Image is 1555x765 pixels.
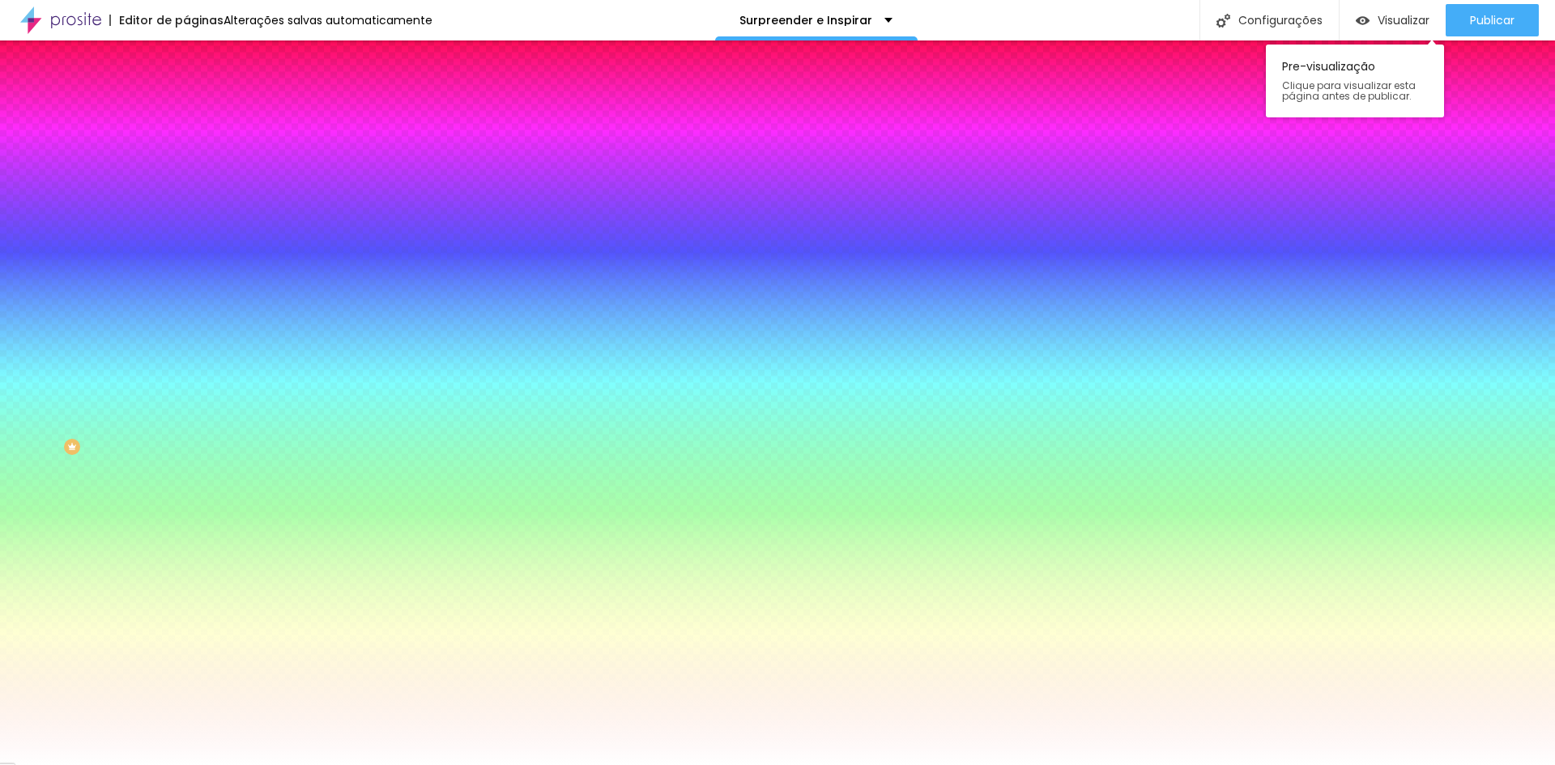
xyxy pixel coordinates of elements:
div: Pre-visualização [1266,45,1444,117]
button: Publicar [1446,4,1539,36]
span: Clique para visualizar esta página antes de publicar. [1282,80,1428,101]
img: Icone [1216,14,1230,28]
div: Editor de páginas [109,15,224,26]
div: Alterações salvas automaticamente [224,15,432,26]
img: view-1.svg [1356,14,1370,28]
span: Visualizar [1378,14,1429,27]
p: Surpreender e Inspirar [739,15,872,26]
button: Visualizar [1340,4,1446,36]
span: Publicar [1470,14,1515,27]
